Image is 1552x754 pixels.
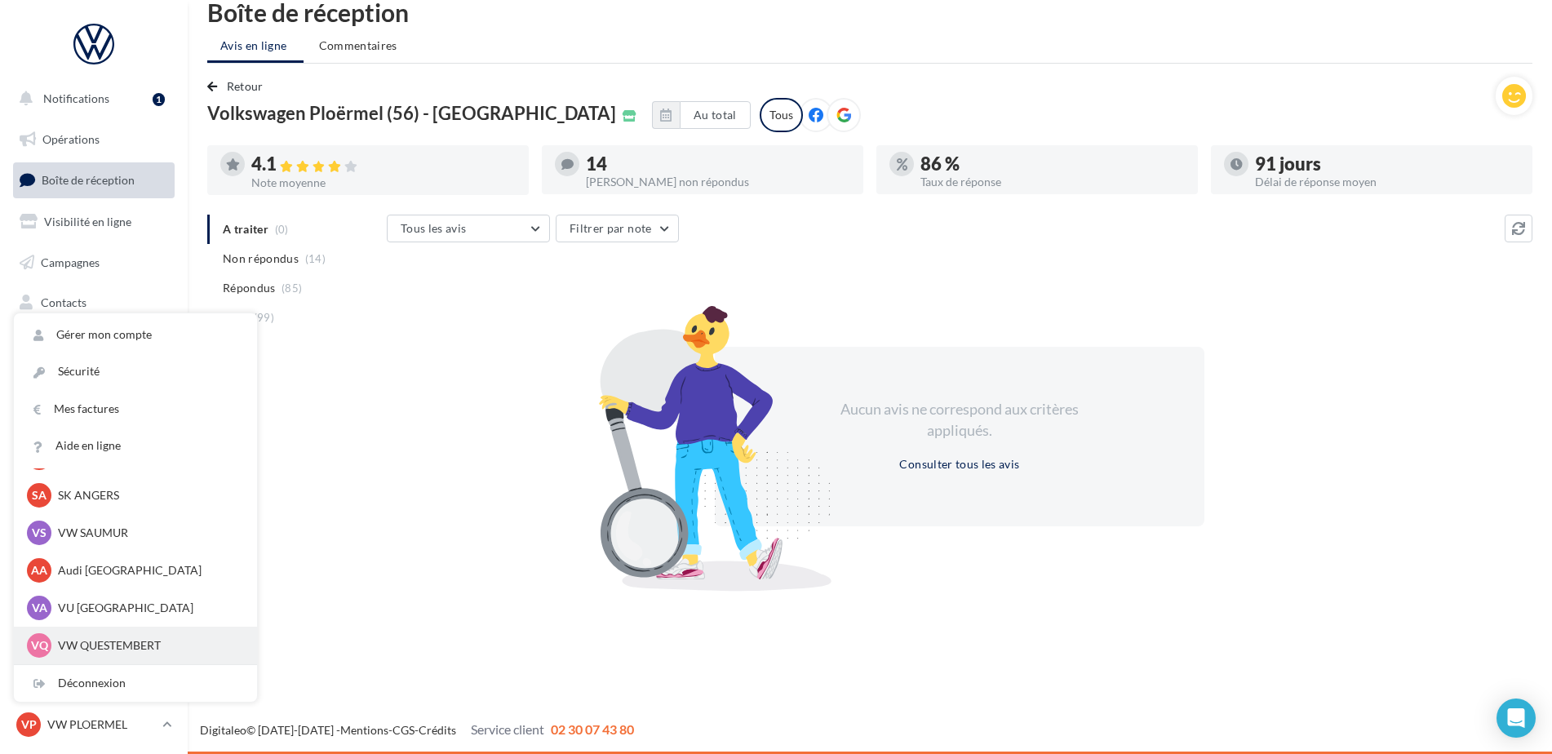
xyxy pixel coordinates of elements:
button: Retour [207,77,270,96]
div: Aucun avis ne correspond aux critères appliqués. [819,399,1100,441]
div: Note moyenne [251,177,516,188]
a: Gérer mon compte [14,317,257,353]
button: Tous les avis [387,215,550,242]
span: Service client [471,721,544,737]
a: Contacts [10,286,178,320]
a: CGS [392,723,415,737]
div: Déconnexion [14,665,257,702]
button: Filtrer par note [556,215,679,242]
span: (99) [254,311,274,324]
div: 86 % [920,155,1185,173]
span: Opérations [42,132,100,146]
div: Open Intercom Messenger [1497,699,1536,738]
a: Crédits [419,723,456,737]
span: Tous [223,309,247,326]
div: Tous [760,98,803,132]
span: (14) [305,252,326,265]
span: 02 30 07 43 80 [551,721,634,737]
p: VU [GEOGRAPHIC_DATA] [58,600,237,616]
a: Mes factures [14,391,257,428]
p: VW PLOERMEL [47,716,156,733]
a: Aide en ligne [14,428,257,464]
div: [PERSON_NAME] non répondus [586,176,850,188]
span: Volkswagen Ploërmel (56) - [GEOGRAPHIC_DATA] [207,104,616,122]
div: 14 [586,155,850,173]
a: Opérations [10,122,178,157]
button: Consulter tous les avis [893,455,1026,474]
span: AA [31,562,47,579]
div: 4.1 [251,155,516,174]
span: Contacts [41,295,86,309]
div: Délai de réponse moyen [1255,176,1519,188]
p: VW SAUMUR [58,525,237,541]
div: 1 [153,93,165,106]
span: Commentaires [319,38,397,54]
span: VP [21,716,37,733]
a: Boîte de réception [10,162,178,197]
button: Notifications 1 [10,82,171,116]
span: (85) [282,282,302,295]
span: Notifications [43,91,109,105]
span: Répondus [223,280,276,296]
span: Retour [227,79,264,93]
a: VP VW PLOERMEL [13,709,175,740]
p: Audi [GEOGRAPHIC_DATA] [58,562,237,579]
button: Au total [652,101,751,129]
a: Campagnes [10,246,178,280]
a: Médiathèque [10,326,178,361]
a: Calendrier [10,367,178,401]
button: Au total [680,101,751,129]
span: Campagnes [41,255,100,268]
span: © [DATE]-[DATE] - - - [200,723,634,737]
span: VQ [31,637,48,654]
span: Boîte de réception [42,173,135,187]
a: Campagnes DataOnDemand [10,462,178,510]
div: 91 jours [1255,155,1519,173]
span: Visibilité en ligne [44,215,131,228]
span: Non répondus [223,251,299,267]
span: Tous les avis [401,221,467,235]
a: PLV et print personnalisable [10,407,178,455]
p: VW QUESTEMBERT [58,637,237,654]
span: SA [32,487,47,503]
p: SK ANGERS [58,487,237,503]
span: VA [32,600,47,616]
span: VS [32,525,47,541]
div: Taux de réponse [920,176,1185,188]
a: Digitaleo [200,723,246,737]
a: Mentions [340,723,388,737]
a: Visibilité en ligne [10,205,178,239]
a: Sécurité [14,353,257,390]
